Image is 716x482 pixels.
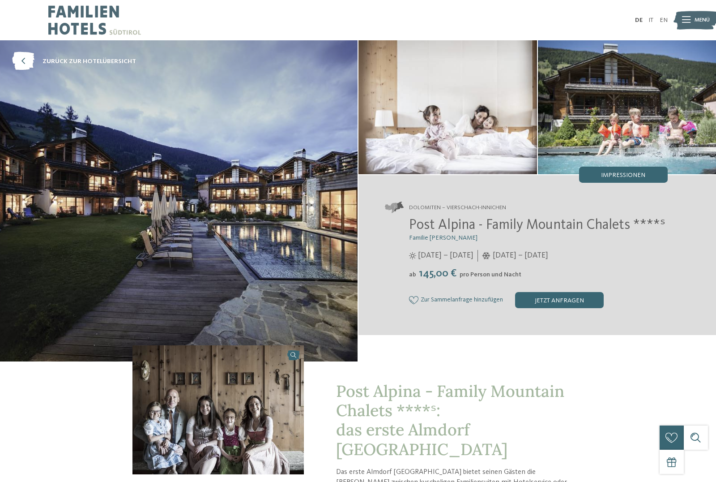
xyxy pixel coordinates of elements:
span: Post Alpina - Family Mountain Chalets ****ˢ: das erste Almdorf [GEOGRAPHIC_DATA] [336,381,564,460]
i: Öffnungszeiten im Winter [482,252,490,259]
span: [DATE] – [DATE] [418,250,473,261]
i: Öffnungszeiten im Sommer [409,252,416,259]
span: [DATE] – [DATE] [493,250,548,261]
span: ab [409,271,416,278]
span: Zur Sammelanfrage hinzufügen [421,297,503,304]
span: Dolomiten – Vierschach-Innichen [409,204,506,212]
span: Impressionen [601,172,645,178]
a: IT [648,17,653,23]
span: 145,00 € [417,268,459,279]
img: Das Familienhotel in Innichen mit Almdorf-Flair [132,345,304,474]
div: jetzt anfragen [515,292,604,308]
a: zurück zur Hotelübersicht [12,52,136,71]
span: Post Alpina - Family Mountain Chalets ****ˢ [409,218,665,232]
span: pro Person und Nacht [460,271,521,278]
span: Familie [PERSON_NAME] [409,235,477,241]
a: EN [660,17,668,23]
a: DE [635,17,643,23]
span: Menü [695,16,710,24]
img: Das Familienhotel in Innichen mit Almdorf-Flair [358,40,537,174]
span: zurück zur Hotelübersicht [43,57,136,66]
